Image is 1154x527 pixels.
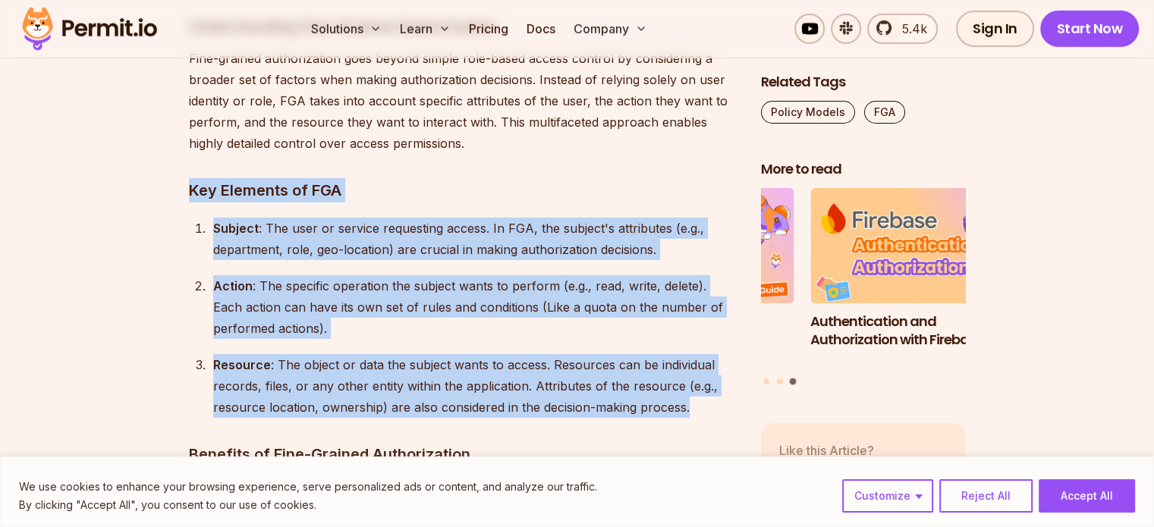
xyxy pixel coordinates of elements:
[761,101,855,124] a: Policy Models
[939,479,1033,513] button: Reject All
[763,378,769,384] button: Go to slide 1
[305,14,388,44] button: Solutions
[15,3,164,55] img: Permit logo
[761,73,966,92] h2: Related Tags
[867,14,938,44] a: 5.4k
[1039,479,1135,513] button: Accept All
[761,188,966,387] div: Posts
[213,221,259,236] strong: Subject
[213,218,737,260] div: : The user or service requesting access. In FGA, the subject's attributes (e.g., department, role...
[790,378,797,384] button: Go to slide 3
[213,278,253,293] strong: Action
[590,312,794,368] h3: A Full Guide to Planning Your Authorization Model and Architecture
[810,312,1015,350] h3: Authentication and Authorization with Firebase
[590,188,794,303] img: A Full Guide to Planning Your Authorization Model and Architecture
[864,101,905,124] a: FGA
[568,14,653,44] button: Company
[777,378,783,384] button: Go to slide 2
[761,160,966,179] h2: More to read
[842,479,933,513] button: Customize
[213,275,737,339] div: : The specific operation the subject wants to perform (e.g., read, write, delete). Each action ca...
[19,496,597,514] p: By clicking "Accept All", you consent to our use of cookies.
[19,478,597,496] p: We use cookies to enhance your browsing experience, serve personalized ads or content, and analyz...
[213,357,271,372] strong: Resource
[463,14,514,44] a: Pricing
[394,14,457,44] button: Learn
[810,188,1015,369] a: Authentication and Authorization with FirebaseAuthentication and Authorization with Firebase
[893,20,927,38] span: 5.4k
[189,178,737,202] h3: Key Elements of FGA
[779,441,892,459] p: Like this Article?
[810,188,1015,369] li: 3 of 3
[1040,11,1140,47] a: Start Now
[956,11,1034,47] a: Sign In
[213,354,737,418] div: : The object or data the subject wants to access. Resources can be individual records, files, or ...
[189,442,737,466] h3: Benefits of Fine-Grained Authorization
[590,188,794,369] li: 2 of 3
[189,48,737,154] p: Fine-grained authorization goes beyond simple role-based access control by considering a broader ...
[810,188,1015,303] img: Authentication and Authorization with Firebase
[520,14,561,44] a: Docs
